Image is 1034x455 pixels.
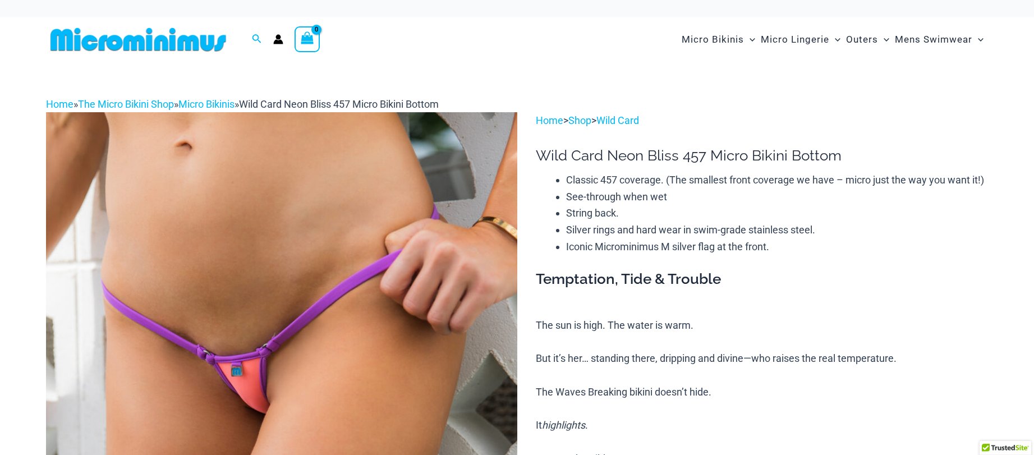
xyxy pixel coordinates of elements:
span: Menu Toggle [878,25,889,54]
nav: Site Navigation [677,21,989,58]
span: Menu Toggle [744,25,755,54]
a: The Micro Bikini Shop [78,98,174,110]
span: Micro Bikinis [682,25,744,54]
span: Mens Swimwear [895,25,972,54]
span: Outers [846,25,878,54]
a: Account icon link [273,34,283,44]
a: Search icon link [252,33,262,47]
a: View Shopping Cart, empty [295,26,320,52]
a: Mens SwimwearMenu ToggleMenu Toggle [892,22,986,57]
i: highlights [542,419,585,431]
a: Home [536,114,563,126]
li: Classic 457 coverage. (The smallest front coverage we have – micro just the way you want it!) [566,172,988,189]
li: String back. [566,205,988,222]
a: Wild Card [596,114,639,126]
h3: Temptation, Tide & Trouble [536,270,988,289]
img: MM SHOP LOGO FLAT [46,27,231,52]
span: » » » [46,98,439,110]
li: Iconic Microminimus M silver flag at the front. [566,238,988,255]
span: Menu Toggle [972,25,984,54]
a: Micro Bikinis [178,98,235,110]
span: Micro Lingerie [761,25,829,54]
span: Wild Card Neon Bliss 457 Micro Bikini Bottom [239,98,439,110]
a: Shop [568,114,591,126]
p: > > [536,112,988,129]
span: Menu Toggle [829,25,840,54]
a: OutersMenu ToggleMenu Toggle [843,22,892,57]
li: See-through when wet [566,189,988,205]
a: Home [46,98,73,110]
a: Micro BikinisMenu ToggleMenu Toggle [679,22,758,57]
h1: Wild Card Neon Bliss 457 Micro Bikini Bottom [536,147,988,164]
a: Micro LingerieMenu ToggleMenu Toggle [758,22,843,57]
li: Silver rings and hard wear in swim-grade stainless steel. [566,222,988,238]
